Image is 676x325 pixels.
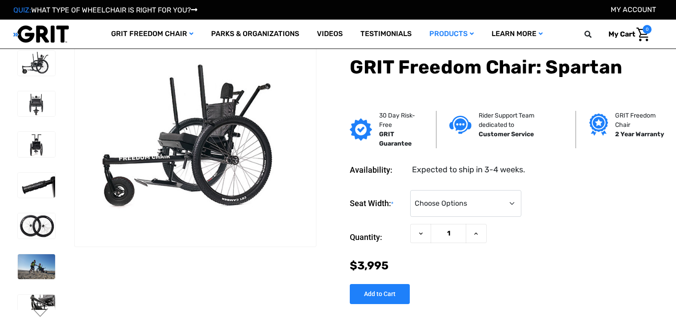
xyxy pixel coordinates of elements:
[18,173,55,198] img: GRIT Freedom Chair: Spartan
[615,130,664,138] strong: 2 Year Warranty
[13,25,69,43] img: GRIT All-Terrain Wheelchair and Mobility Equipment
[589,114,608,136] img: Grit freedom
[420,20,483,49] a: Products
[13,6,31,14] span: QUIZ:
[75,58,316,219] img: GRIT Freedom Chair: Spartan
[350,118,372,140] img: GRIT Guarantee
[202,20,308,49] a: Parks & Organizations
[588,25,602,44] input: Search
[615,110,666,129] p: GRIT Freedom Chair
[102,20,202,49] a: GRIT Freedom Chair
[412,163,525,175] dd: Expected to ship in 3-4 weeks.
[636,28,649,41] img: Cart
[483,20,552,49] a: Learn More
[379,130,412,147] strong: GRIT Guarantee
[479,110,562,129] p: Rider Support Team dedicated to
[350,190,406,217] label: Seat Width:
[18,213,55,238] img: GRIT Freedom Chair: Spartan
[18,132,55,157] img: GRIT Freedom Chair: Spartan
[379,110,422,129] p: 30 Day Risk-Free
[350,224,406,251] label: Quantity:
[608,30,635,38] span: My Cart
[350,259,388,272] span: $3,995
[308,20,352,49] a: Videos
[479,130,534,138] strong: Customer Service
[350,56,663,78] h1: GRIT Freedom Chair: Spartan
[18,91,55,116] img: GRIT Freedom Chair: Spartan
[18,254,55,279] img: GRIT Freedom Chair: Spartan
[350,284,410,304] input: Add to Cart
[643,25,652,34] span: 0
[31,308,50,319] button: Go to slide 2 of 4
[18,51,55,76] img: GRIT Freedom Chair: Spartan
[602,25,652,44] a: Cart with 0 items
[18,295,55,320] img: GRIT Freedom Chair: Spartan
[352,20,420,49] a: Testimonials
[13,6,197,14] a: QUIZ:WHAT TYPE OF WHEELCHAIR IS RIGHT FOR YOU?
[449,115,472,134] img: Customer service
[350,163,406,175] dt: Availability:
[611,5,656,14] a: Account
